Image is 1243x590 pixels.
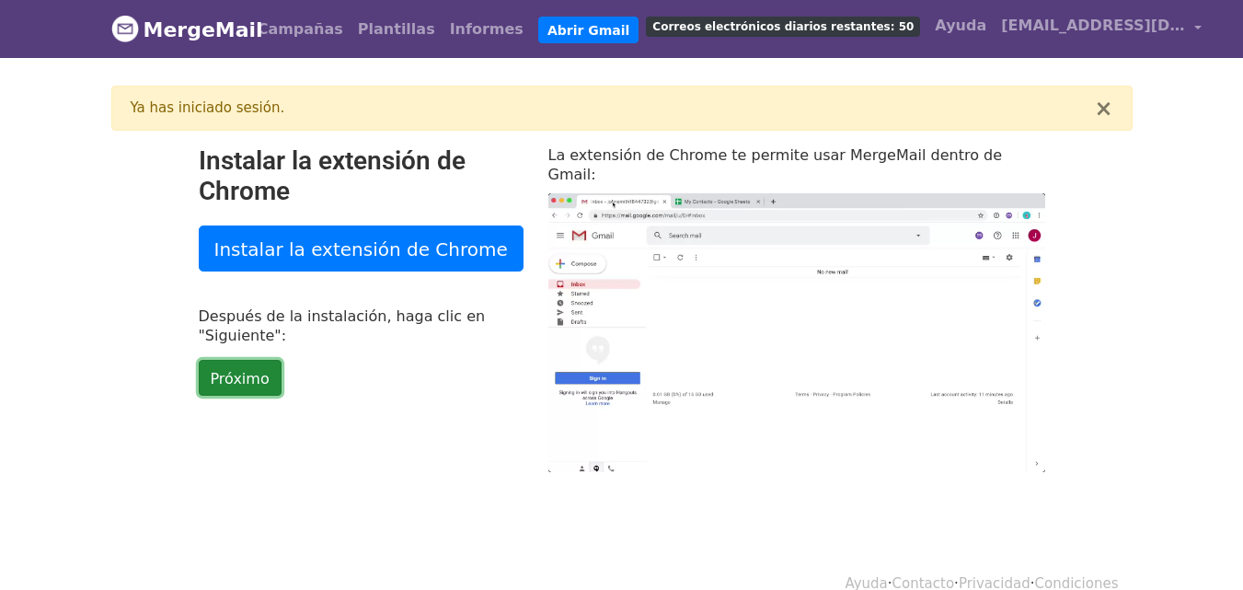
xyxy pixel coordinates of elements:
font: MergeMail [144,18,263,41]
a: Ayuda [927,7,994,44]
a: Campañas [250,11,351,48]
font: Abrir Gmail [547,22,629,37]
a: Informes [443,11,531,48]
a: Próximo [199,360,282,396]
a: [EMAIL_ADDRESS][DOMAIN_NAME] [994,7,1209,51]
font: La extensión de Chrome te permite usar MergeMail dentro de Gmail: [548,146,1003,183]
font: Ayuda [935,17,986,34]
font: Correos electrónicos diarios restantes: 50 [652,20,914,33]
a: Plantillas [351,11,443,48]
a: Correos electrónicos diarios restantes: 50 [639,7,927,44]
font: Campañas [258,20,343,38]
div: Widget de chat [1151,502,1243,590]
iframe: Chat Widget [1151,502,1243,590]
font: Instalar la extensión de Chrome [214,238,508,260]
font: Plantillas [358,20,435,38]
font: Próximo [211,369,270,387]
img: Logotipo de MergeMail [111,15,139,42]
font: × [1094,96,1112,121]
a: Abrir Gmail [538,17,639,44]
a: MergeMail [111,10,236,49]
a: Instalar la extensión de Chrome [199,226,524,272]
font: Instalar la extensión de Chrome [199,145,466,207]
font: Después de la instalación, haga clic en "Siguiente": [199,307,486,344]
font: Ya has iniciado sesión. [131,99,285,116]
font: Informes [450,20,524,38]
